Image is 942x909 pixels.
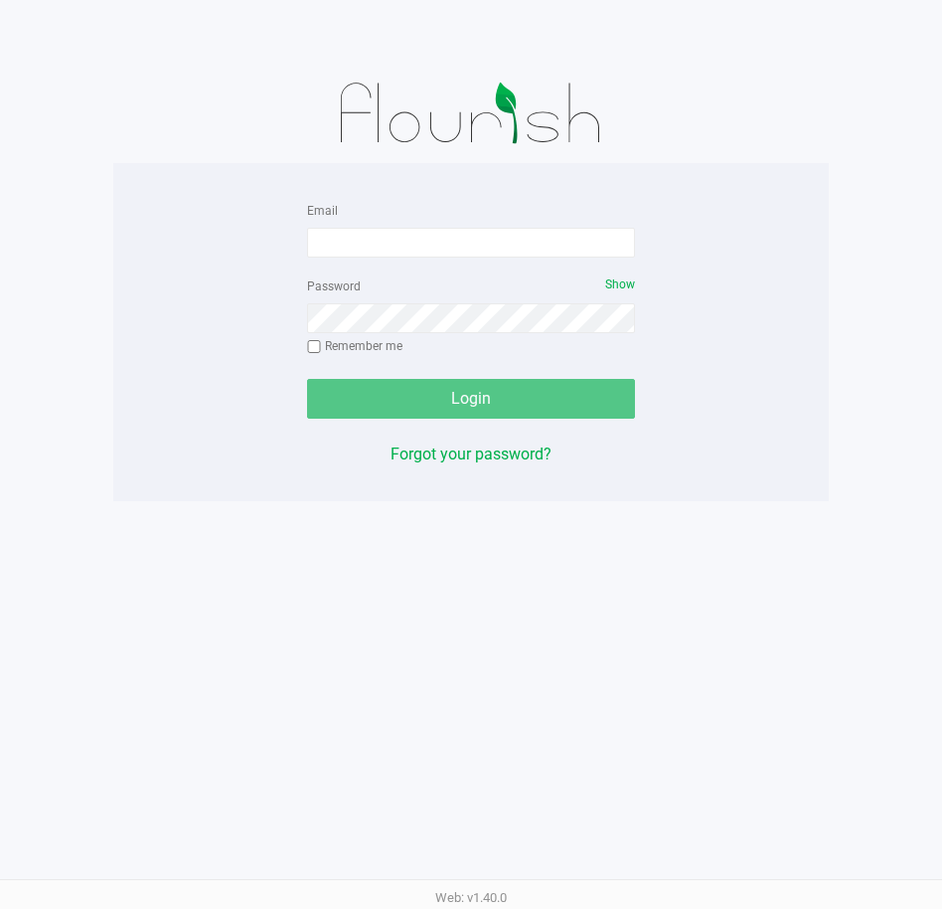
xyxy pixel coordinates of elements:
[307,277,361,295] label: Password
[307,340,321,354] input: Remember me
[391,443,551,466] button: Forgot your password?
[307,202,338,220] label: Email
[307,337,402,355] label: Remember me
[605,277,635,291] span: Show
[435,890,507,905] span: Web: v1.40.0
